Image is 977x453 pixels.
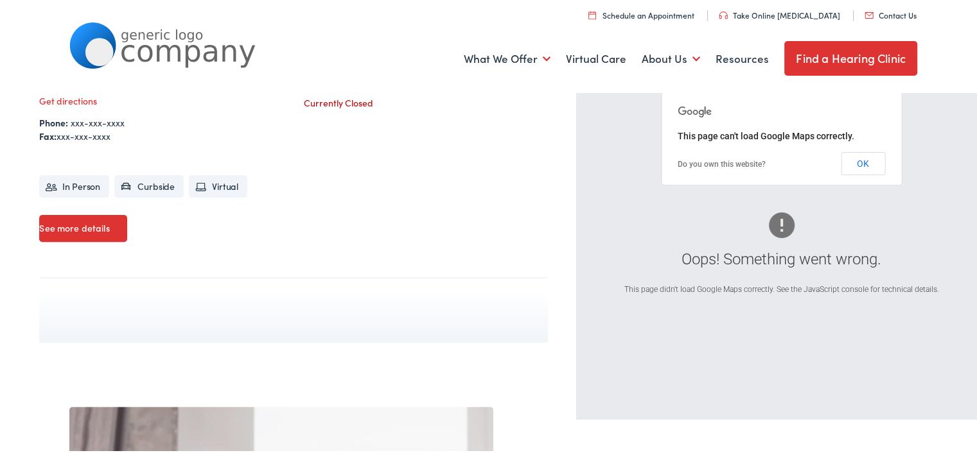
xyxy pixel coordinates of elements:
[865,10,874,17] img: utility icon
[621,246,942,269] div: Oops! Something went wrong.
[566,33,626,81] a: Virtual Care
[719,8,840,19] a: Take Online [MEDICAL_DATA]
[719,10,728,17] img: utility icon
[865,8,917,19] a: Contact Us
[39,92,97,105] a: Get directions
[304,94,548,108] div: Currently Closed
[678,129,854,139] span: This page can't load Google Maps correctly.
[39,128,547,141] div: xxx-xxx-xxxx
[464,33,550,81] a: What We Offer
[39,128,57,141] strong: Fax:
[39,213,127,240] a: See more details
[39,114,68,127] strong: Phone:
[588,9,596,17] img: utility icon
[621,282,942,293] div: This page didn't load Google Maps correctly. See the JavaScript console for technical details.
[716,33,769,81] a: Resources
[841,150,885,173] button: OK
[642,33,700,81] a: About Us
[189,173,247,196] li: Virtual
[588,8,694,19] a: Schedule an Appointment
[678,158,766,167] a: Do you own this website?
[39,173,109,196] li: In Person
[784,39,917,74] a: Find a Hearing Clinic
[71,114,125,127] a: xxx-xxx-xxxx
[114,173,184,196] li: Curbside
